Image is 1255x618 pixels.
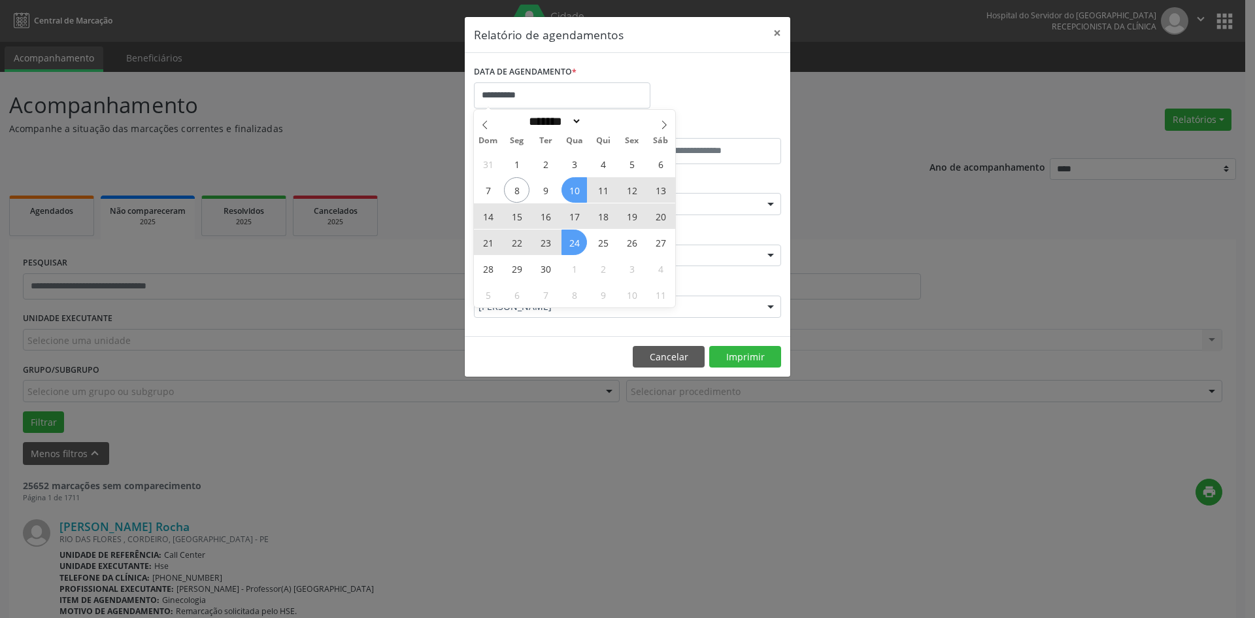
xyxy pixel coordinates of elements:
[619,203,644,229] span: Setembro 19, 2025
[475,256,501,281] span: Setembro 28, 2025
[474,26,624,43] h5: Relatório de agendamentos
[590,177,616,203] span: Setembro 11, 2025
[618,137,646,145] span: Sex
[533,177,558,203] span: Setembro 9, 2025
[533,256,558,281] span: Setembro 30, 2025
[475,177,501,203] span: Setembro 7, 2025
[561,256,587,281] span: Outubro 1, 2025
[590,151,616,177] span: Setembro 4, 2025
[582,114,625,128] input: Year
[619,230,644,255] span: Setembro 26, 2025
[631,118,781,138] label: ATÉ
[475,282,501,307] span: Outubro 5, 2025
[590,256,616,281] span: Outubro 2, 2025
[619,256,644,281] span: Outubro 3, 2025
[524,114,582,128] select: Month
[474,137,503,145] span: Dom
[533,203,558,229] span: Setembro 16, 2025
[648,282,673,307] span: Outubro 11, 2025
[590,282,616,307] span: Outubro 9, 2025
[475,230,501,255] span: Setembro 21, 2025
[531,137,560,145] span: Ter
[560,137,589,145] span: Qua
[619,151,644,177] span: Setembro 5, 2025
[504,203,529,229] span: Setembro 15, 2025
[561,282,587,307] span: Outubro 8, 2025
[764,17,790,49] button: Close
[589,137,618,145] span: Qui
[646,137,675,145] span: Sáb
[504,230,529,255] span: Setembro 22, 2025
[561,203,587,229] span: Setembro 17, 2025
[619,282,644,307] span: Outubro 10, 2025
[504,256,529,281] span: Setembro 29, 2025
[533,282,558,307] span: Outubro 7, 2025
[648,230,673,255] span: Setembro 27, 2025
[561,151,587,177] span: Setembro 3, 2025
[504,282,529,307] span: Outubro 6, 2025
[533,151,558,177] span: Setembro 2, 2025
[709,346,781,368] button: Imprimir
[648,203,673,229] span: Setembro 20, 2025
[533,230,558,255] span: Setembro 23, 2025
[648,177,673,203] span: Setembro 13, 2025
[633,346,705,368] button: Cancelar
[561,230,587,255] span: Setembro 24, 2025
[590,230,616,255] span: Setembro 25, 2025
[474,62,577,82] label: DATA DE AGENDAMENTO
[590,203,616,229] span: Setembro 18, 2025
[619,177,644,203] span: Setembro 12, 2025
[648,151,673,177] span: Setembro 6, 2025
[561,177,587,203] span: Setembro 10, 2025
[475,151,501,177] span: Agosto 31, 2025
[503,137,531,145] span: Seg
[475,203,501,229] span: Setembro 14, 2025
[504,151,529,177] span: Setembro 1, 2025
[648,256,673,281] span: Outubro 4, 2025
[504,177,529,203] span: Setembro 8, 2025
